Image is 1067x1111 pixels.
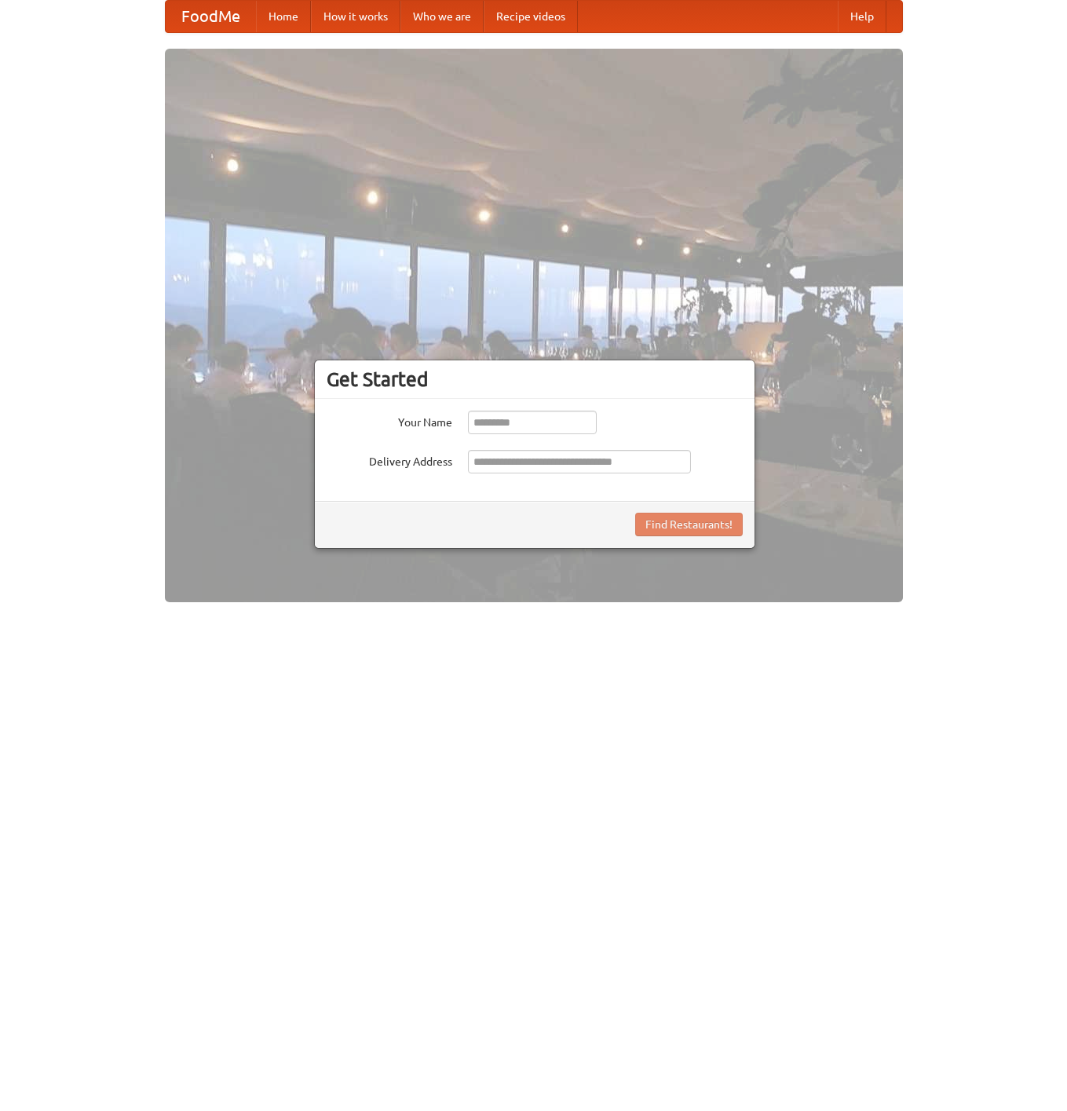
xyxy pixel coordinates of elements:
[327,367,743,391] h3: Get Started
[166,1,256,32] a: FoodMe
[838,1,886,32] a: Help
[311,1,400,32] a: How it works
[327,411,452,430] label: Your Name
[484,1,578,32] a: Recipe videos
[635,513,743,536] button: Find Restaurants!
[400,1,484,32] a: Who we are
[327,450,452,470] label: Delivery Address
[256,1,311,32] a: Home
